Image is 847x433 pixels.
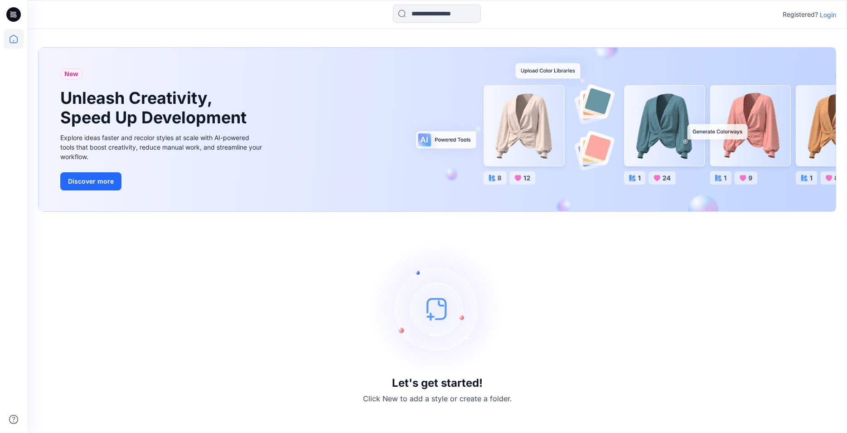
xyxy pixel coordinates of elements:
[783,9,818,20] p: Registered?
[60,172,264,190] a: Discover more
[363,393,512,404] p: Click New to add a style or create a folder.
[60,172,121,190] button: Discover more
[369,241,505,377] img: empty-state-image.svg
[60,133,264,161] div: Explore ideas faster and recolor styles at scale with AI-powered tools that boost creativity, red...
[60,88,251,127] h1: Unleash Creativity, Speed Up Development
[392,377,483,389] h3: Let's get started!
[820,10,836,19] p: Login
[64,68,78,79] span: New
